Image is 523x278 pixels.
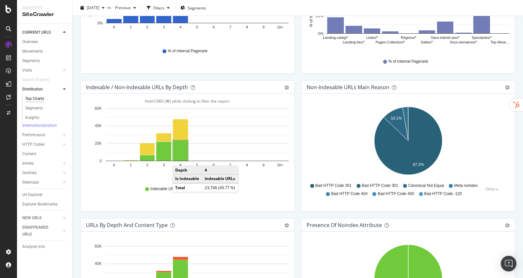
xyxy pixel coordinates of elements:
text: 20% [316,14,324,18]
text: 7 [229,163,231,167]
svg: A chart. [307,104,510,180]
div: Outlinks [22,170,37,176]
text: 5 [196,25,198,29]
text: 6 [213,163,215,167]
a: Url Explorer [22,191,68,198]
div: gear [284,85,289,90]
text: Landing-categ/* [323,36,348,40]
div: URLs by Depth and Content Type [86,222,168,228]
svg: A chart. [86,104,289,180]
text: Top-Rése… [491,41,510,44]
text: 0% [97,21,103,25]
button: [DATE] [78,3,107,13]
text: 4 [179,163,181,167]
button: Previous [112,3,139,13]
span: Segments [188,5,206,10]
div: Others... [485,186,504,192]
div: Url Explorer [22,191,42,198]
div: Analytics [22,5,67,11]
text: Spectacles/* [472,36,492,40]
text: 8 [246,25,248,29]
div: CURRENT URLS [22,29,51,36]
div: Filters [153,5,164,10]
text: 0 [113,163,115,167]
text: 10.1% [391,116,402,121]
span: Bad HTTP Code 302 [362,183,398,188]
button: Segments [178,3,209,13]
text: Salles/* [421,41,433,44]
div: Non-Indexable URLs Main Reason [307,84,389,90]
div: NEW URLS [22,215,42,221]
td: 23,746 (49.77 %) [202,183,238,192]
a: CURRENT URLS [22,29,61,36]
a: Outlinks [22,170,61,176]
a: Sitemaps [22,179,61,186]
a: NEW URLS [22,215,61,221]
text: 20K [95,141,102,146]
text: 8 [246,163,248,167]
text: 10+ [277,25,283,29]
text: 5 [196,163,198,167]
text: 60K [95,244,102,249]
text: Pages-Collection/* [376,41,405,44]
div: Segments [22,57,40,64]
div: SiteCrawler [22,11,67,18]
text: 40K [95,124,102,128]
div: Indexable / Non-Indexable URLs by Depth [86,84,188,90]
text: 6 [213,25,215,29]
div: Visits [22,67,32,74]
td: Depth [173,166,202,174]
text: 3 [163,163,165,167]
span: Previous [112,5,131,10]
span: Bad HTTP Code 301 [315,183,352,188]
div: Inlinks [22,160,34,167]
td: 4 [202,166,238,174]
text: 10+ [277,163,283,167]
text: 1 [130,163,132,167]
a: Internationalization [22,123,63,129]
td: Indexable URLs [202,174,238,183]
text: 7 [229,25,231,29]
div: HTTP Codes [22,141,44,148]
div: Insights [25,114,39,121]
a: Inlinks [22,160,61,167]
div: Sitemaps [22,179,39,186]
text: Listes/* [366,36,378,40]
span: Meta noindex [454,183,478,188]
div: Open Intercom Messenger [501,256,516,271]
text: Sous-domaines/* [450,41,477,44]
text: 2 [146,25,148,29]
div: Presence of noindex attribute [307,222,382,228]
a: Overview [22,39,68,45]
div: gear [505,223,510,228]
div: Segments [25,105,43,112]
div: DISAPPEARED URLS [22,224,55,238]
text: 4 [179,25,181,29]
text: Sans-interet-seo/* [431,36,460,40]
a: DISAPPEARED URLS [22,224,61,238]
text: Landing-lieu/* [343,41,365,44]
text: 0 [99,159,102,163]
a: Insights [25,114,68,121]
text: 9 [262,163,264,167]
div: Analysis Info [22,243,45,250]
span: % of Internal Pagerank [168,48,208,54]
td: Total [173,183,202,192]
text: Régions/* [401,36,416,40]
div: Distribution [22,86,43,93]
div: Content [22,151,36,157]
div: Internationalization [22,123,57,128]
text: 0 [113,25,115,29]
a: Analysis Info [22,243,68,250]
span: vs [107,4,112,10]
text: 9 [262,25,264,29]
div: Movements [22,48,43,55]
span: % of Internal Pagerank [388,59,428,64]
div: Top Charts [25,95,44,102]
span: Bad HTTP Code -120 [424,191,462,197]
text: 40K [95,262,102,266]
a: Distribution [22,86,61,93]
a: Top Charts [25,95,68,102]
